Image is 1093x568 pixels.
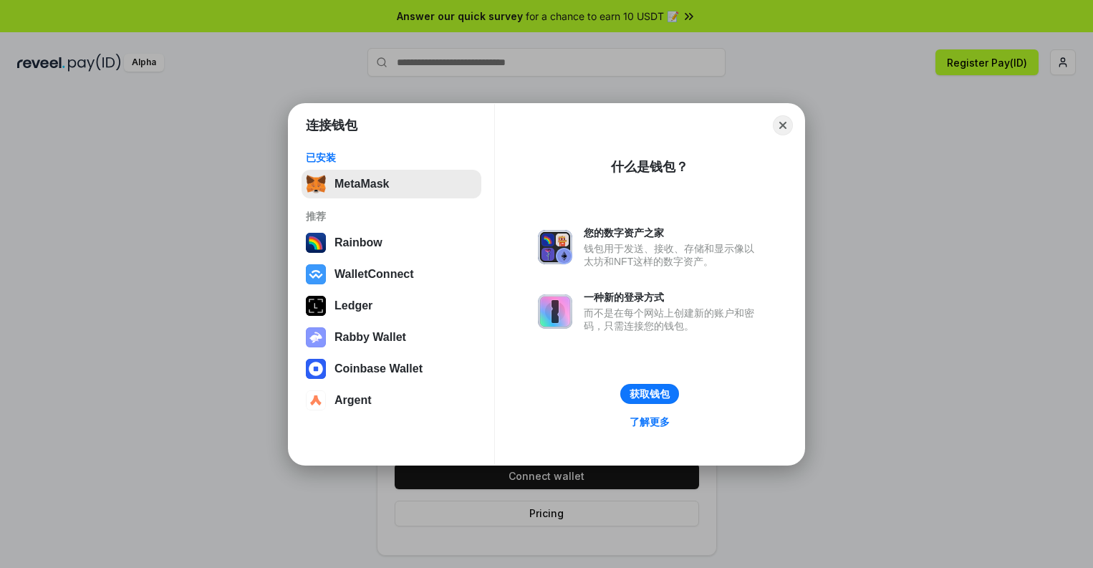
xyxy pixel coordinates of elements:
img: svg+xml,%3Csvg%20xmlns%3D%22http%3A%2F%2Fwww.w3.org%2F2000%2Fsvg%22%20fill%3D%22none%22%20viewBox... [306,327,326,347]
img: svg+xml,%3Csvg%20xmlns%3D%22http%3A%2F%2Fwww.w3.org%2F2000%2Fsvg%22%20width%3D%2228%22%20height%3... [306,296,326,316]
img: svg+xml,%3Csvg%20xmlns%3D%22http%3A%2F%2Fwww.w3.org%2F2000%2Fsvg%22%20fill%3D%22none%22%20viewBox... [538,230,572,264]
div: 钱包用于发送、接收、存储和显示像以太坊和NFT这样的数字资产。 [584,242,761,268]
button: WalletConnect [302,260,481,289]
div: 什么是钱包？ [611,158,688,175]
button: Coinbase Wallet [302,355,481,383]
div: Ledger [334,299,372,312]
button: MetaMask [302,170,481,198]
div: Argent [334,394,372,407]
img: svg+xml,%3Csvg%20xmlns%3D%22http%3A%2F%2Fwww.w3.org%2F2000%2Fsvg%22%20fill%3D%22none%22%20viewBox... [538,294,572,329]
button: 获取钱包 [620,384,679,404]
div: 一种新的登录方式 [584,291,761,304]
button: Rainbow [302,228,481,257]
div: 获取钱包 [630,388,670,400]
div: Rabby Wallet [334,331,406,344]
img: svg+xml,%3Csvg%20width%3D%22120%22%20height%3D%22120%22%20viewBox%3D%220%200%20120%20120%22%20fil... [306,233,326,253]
div: 推荐 [306,210,477,223]
button: Rabby Wallet [302,323,481,352]
div: Coinbase Wallet [334,362,423,375]
img: svg+xml,%3Csvg%20width%3D%2228%22%20height%3D%2228%22%20viewBox%3D%220%200%2028%2028%22%20fill%3D... [306,390,326,410]
button: Close [773,115,793,135]
a: 了解更多 [621,413,678,431]
button: Argent [302,386,481,415]
div: WalletConnect [334,268,414,281]
img: svg+xml,%3Csvg%20fill%3D%22none%22%20height%3D%2233%22%20viewBox%3D%220%200%2035%2033%22%20width%... [306,174,326,194]
div: MetaMask [334,178,389,191]
div: 已安装 [306,151,477,164]
button: Ledger [302,292,481,320]
h1: 连接钱包 [306,117,357,134]
img: svg+xml,%3Csvg%20width%3D%2228%22%20height%3D%2228%22%20viewBox%3D%220%200%2028%2028%22%20fill%3D... [306,359,326,379]
div: 您的数字资产之家 [584,226,761,239]
div: 而不是在每个网站上创建新的账户和密码，只需连接您的钱包。 [584,307,761,332]
img: svg+xml,%3Csvg%20width%3D%2228%22%20height%3D%2228%22%20viewBox%3D%220%200%2028%2028%22%20fill%3D... [306,264,326,284]
div: 了解更多 [630,415,670,428]
div: Rainbow [334,236,382,249]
